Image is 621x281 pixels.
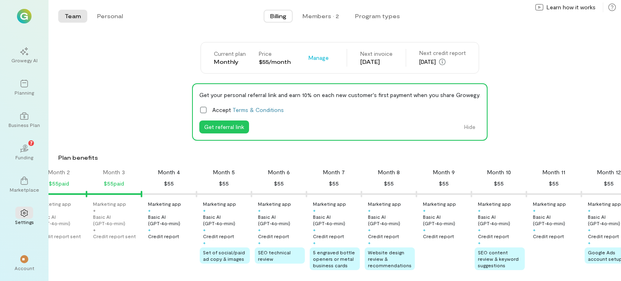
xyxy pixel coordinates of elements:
[11,57,38,63] div: Growegy AI
[203,213,250,226] div: Basic AI (GPT‑4o‑mini)
[368,201,401,207] div: Marketing app
[439,179,449,188] div: $55
[423,201,456,207] div: Marketing app
[15,89,34,96] div: Planning
[459,120,480,133] button: Hide
[264,10,293,23] button: Billing
[313,239,316,246] div: +
[433,168,455,176] div: Month 9
[164,179,174,188] div: $55
[478,226,481,233] div: +
[203,233,234,239] div: Credit report
[259,58,291,66] div: $55/month
[203,239,206,246] div: +
[588,201,621,207] div: Marketing app
[368,249,412,268] span: Website design review & recommendations
[368,226,371,233] div: +
[384,179,394,188] div: $55
[313,201,346,207] div: Marketing app
[258,239,261,246] div: +
[588,226,591,233] div: +
[419,49,466,57] div: Next credit report
[487,168,511,176] div: Month 10
[478,239,481,246] div: +
[219,179,229,188] div: $55
[93,207,96,213] div: +
[10,170,39,199] a: Marketplace
[93,201,126,207] div: Marketing app
[549,179,559,188] div: $55
[38,233,81,239] div: Credit report sent
[604,179,614,188] div: $55
[214,50,246,58] div: Current plan
[214,58,246,66] div: Monthly
[304,51,334,64] button: Manage
[158,168,180,176] div: Month 4
[349,10,406,23] button: Program types
[199,120,249,133] button: Get referral link
[308,54,329,62] span: Manage
[148,226,151,233] div: +
[38,213,85,226] div: Basic AI (GPT‑4o‑mini)
[368,207,371,213] div: +
[91,10,129,23] button: Personal
[323,168,345,176] div: Month 7
[15,265,34,271] div: Account
[368,239,371,246] div: +
[313,207,316,213] div: +
[588,207,591,213] div: +
[378,168,400,176] div: Month 8
[10,106,39,135] a: Business Plan
[533,201,566,207] div: Marketing app
[597,168,621,176] div: Month 12
[148,201,181,207] div: Marketing app
[213,168,235,176] div: Month 5
[423,207,426,213] div: +
[368,233,399,239] div: Credit report
[533,226,536,233] div: +
[232,106,284,113] a: Terms & Conditions
[533,207,536,213] div: +
[543,168,565,176] div: Month 11
[258,233,289,239] div: Credit report
[49,179,69,188] div: $55 paid
[10,203,39,232] a: Settings
[8,122,40,128] div: Business Plan
[15,219,34,225] div: Settings
[588,233,619,239] div: Credit report
[360,58,393,66] div: [DATE]
[203,207,206,213] div: +
[203,226,206,233] div: +
[423,233,454,239] div: Credit report
[10,73,39,102] a: Planning
[258,213,305,226] div: Basic AI (GPT‑4o‑mini)
[212,106,284,114] span: Accept
[478,249,519,268] span: SEO content review & keyword suggestions
[360,50,393,58] div: Next invoice
[313,233,344,239] div: Credit report
[258,207,261,213] div: +
[313,249,355,268] span: 5 engraved bottle openers or metal business cards
[93,226,96,233] div: +
[268,168,290,176] div: Month 6
[148,233,179,239] div: Credit report
[38,201,71,207] div: Marketing app
[533,233,564,239] div: Credit report
[313,226,316,233] div: +
[258,201,291,207] div: Marketing app
[199,91,480,99] div: Get your personal referral link and earn 10% on each new customer's first payment when you share ...
[58,10,87,23] button: Team
[368,213,415,226] div: Basic AI (GPT‑4o‑mini)
[104,179,124,188] div: $55 paid
[203,201,236,207] div: Marketing app
[10,138,39,167] a: Funding
[478,201,511,207] div: Marketing app
[274,179,284,188] div: $55
[478,233,509,239] div: Credit report
[58,154,618,162] div: Plan benefits
[258,226,261,233] div: +
[10,186,39,193] div: Marketplace
[15,154,33,161] div: Funding
[423,213,470,226] div: Basic AI (GPT‑4o‑mini)
[302,12,339,20] div: Members · 2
